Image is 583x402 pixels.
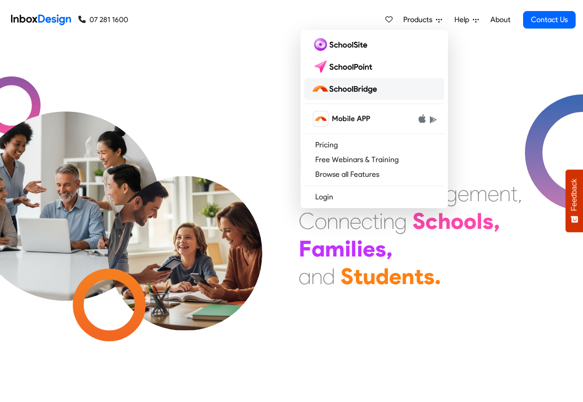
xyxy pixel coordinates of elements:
[424,262,435,290] div: s
[299,235,312,262] div: F
[299,152,317,180] div: M
[488,11,513,29] a: About
[376,262,389,290] div: d
[488,180,499,207] div: e
[435,262,441,290] div: .
[425,207,438,235] div: c
[361,207,372,235] div: c
[375,235,386,262] div: s
[477,207,483,235] div: l
[523,11,576,29] a: Contact Us
[304,108,444,130] a: schoolbridge icon Mobile APP
[312,82,381,96] img: schoolbridge logo
[445,180,458,207] div: g
[312,235,325,262] div: a
[395,207,407,235] div: g
[299,207,315,235] div: C
[313,111,328,126] img: schoolbridge icon
[327,207,338,235] div: n
[511,180,518,207] div: t
[315,207,327,235] div: o
[454,14,473,25] span: Help
[311,262,323,290] div: n
[304,190,444,204] a: Login
[363,235,375,262] div: e
[299,180,310,207] div: E
[412,207,425,235] div: S
[88,138,282,331] img: parents_with_child.png
[300,30,448,208] div: Products
[438,207,451,235] div: h
[304,152,444,167] a: Free Webinars & Training
[312,37,371,52] img: schoolsite logo
[389,262,401,290] div: e
[400,11,446,29] a: Products
[565,169,583,232] button: Feedback - Show survey
[312,59,377,74] img: schoolpoint logo
[363,262,376,290] div: u
[401,262,414,290] div: n
[414,262,424,290] div: t
[451,207,464,235] div: o
[332,113,370,124] span: Mobile APP
[78,14,128,25] a: 07 281 1600
[570,179,578,211] span: Feedback
[386,235,393,262] div: ,
[323,262,335,290] div: d
[499,180,511,207] div: n
[325,235,345,262] div: m
[379,207,383,235] div: i
[494,207,500,235] div: ,
[403,14,436,25] span: Products
[345,235,351,262] div: i
[383,207,395,235] div: n
[518,180,522,207] div: ,
[353,262,363,290] div: t
[458,180,469,207] div: e
[351,235,357,262] div: l
[372,207,379,235] div: t
[299,152,522,290] div: Maximising Efficient & Engagement, Connecting Schools, Families, and Students.
[338,207,350,235] div: n
[304,138,444,152] a: Pricing
[350,207,361,235] div: e
[469,180,488,207] div: m
[464,207,477,235] div: o
[483,207,494,235] div: s
[299,262,311,290] div: a
[357,235,363,262] div: i
[451,11,483,29] a: Help
[304,167,444,182] a: Browse all Features
[341,262,353,290] div: S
